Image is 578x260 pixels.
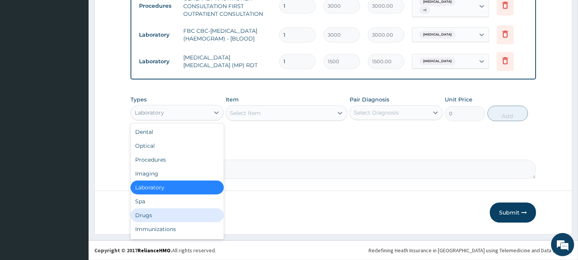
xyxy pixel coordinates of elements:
textarea: Type your message and hit 'Enter' [4,176,147,203]
div: Spa [131,194,224,208]
label: Unit Price [445,96,472,103]
div: Redefining Heath Insurance in [GEOGRAPHIC_DATA] using Telemedicine and Data Science! [369,246,572,254]
td: FBC CBC-[MEDICAL_DATA] (HAEMOGRAM) - [BLOOD] [179,23,275,46]
td: [MEDICAL_DATA] [MEDICAL_DATA] (MP) RDT [179,50,275,73]
footer: All rights reserved. [89,240,578,260]
span: We're online! [45,80,106,158]
label: Pair Diagnosis [350,96,389,103]
label: Comment [131,149,536,155]
div: Immunizations [131,222,224,236]
img: d_794563401_company_1708531726252_794563401 [14,39,31,58]
span: [MEDICAL_DATA] [419,31,456,39]
td: Laboratory [135,54,179,69]
div: Others [131,236,224,250]
label: Types [131,96,147,103]
a: RelianceHMO [137,247,171,254]
button: Add [488,106,528,121]
div: Procedures [131,153,224,167]
div: Select Item [230,109,261,117]
strong: Copyright © 2017 . [94,247,172,254]
div: Optical [131,139,224,153]
div: Drugs [131,208,224,222]
span: [MEDICAL_DATA] [419,57,456,65]
div: Chat with us now [40,43,129,53]
div: Dental [131,125,224,139]
label: Item [226,96,239,103]
div: Minimize live chat window [126,4,145,22]
div: Laboratory [135,109,164,116]
div: Imaging [131,167,224,181]
div: Select Diagnosis [354,109,399,116]
td: Laboratory [135,28,179,42]
button: Submit [490,203,536,223]
div: Laboratory [131,181,224,194]
span: + 1 [419,7,430,14]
